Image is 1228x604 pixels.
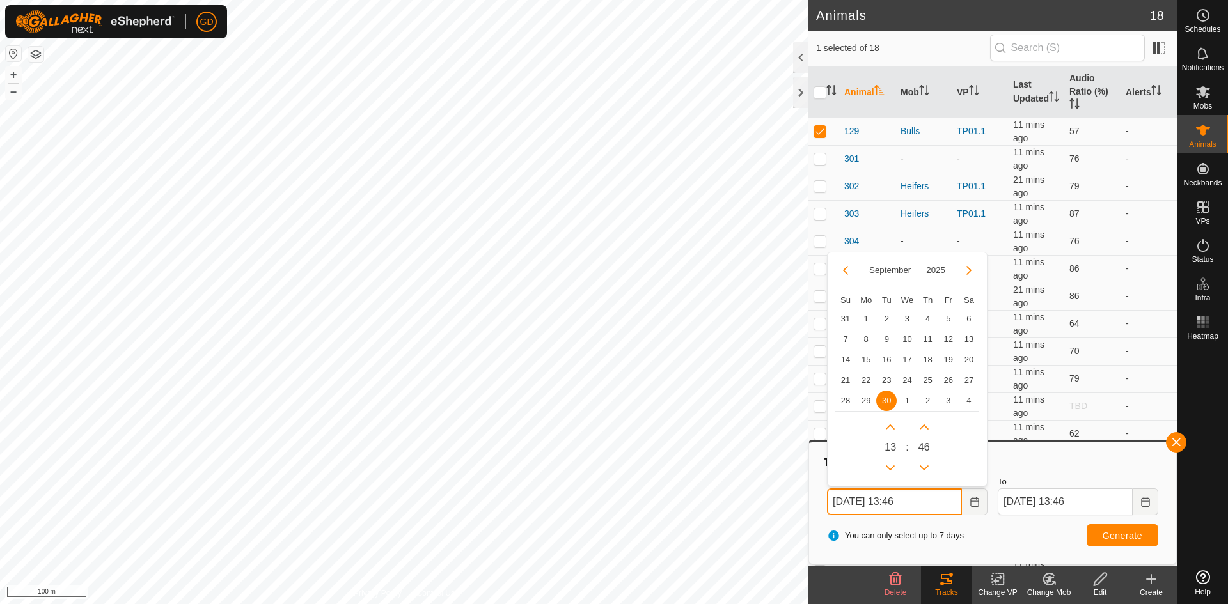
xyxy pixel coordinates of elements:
td: - [1121,337,1177,365]
div: Choose Date [827,252,988,487]
span: Su [840,295,851,305]
span: We [901,295,913,305]
span: 316 [844,564,859,578]
td: 21 [835,370,856,391]
span: 10 [897,329,917,350]
span: 79 [1069,181,1080,191]
td: 2 [876,309,897,329]
a: TP01.1 [957,208,986,219]
input: Search (S) [990,35,1145,61]
span: Generate [1103,530,1142,541]
p-sorticon: Activate to sort [1069,100,1080,111]
td: 13 [959,329,979,350]
td: - [1121,310,1177,337]
button: Map Layers [28,47,43,62]
span: Schedules [1185,26,1220,33]
td: - [1121,392,1177,420]
span: 86 [1069,263,1080,274]
div: - [901,235,947,248]
button: Choose Month [864,263,916,277]
th: Alerts [1121,66,1177,118]
span: 76 [1069,236,1080,246]
td: 12 [938,329,959,350]
span: 70 [1069,346,1080,356]
span: Mobs [1193,102,1212,110]
span: : [906,440,908,455]
div: Create [1126,587,1177,598]
span: 1 [897,391,917,411]
span: 30 Sept 2025, 1:34 pm [1013,367,1044,391]
span: 19 [938,350,959,370]
th: Animal [839,66,895,118]
span: 22 [856,370,876,391]
span: Help [1195,588,1211,596]
div: Tracks [921,587,972,598]
button: – [6,84,21,99]
p-sorticon: Activate to sort [969,87,979,97]
td: - [1121,145,1177,173]
td: 25 [918,370,938,391]
td: 6 [959,309,979,329]
td: 23 [876,370,897,391]
span: Heatmap [1187,332,1218,340]
td: 2 [918,391,938,411]
span: 30 Sept 2025, 1:34 pm [1013,120,1044,143]
div: Heifers [901,564,947,578]
td: 24 [897,370,917,391]
button: + [6,67,21,82]
div: Heifers [901,207,947,221]
td: 4 [959,391,979,411]
td: 29 [856,391,876,411]
span: GD [200,15,214,29]
th: Audio Ratio (%) [1064,66,1121,118]
td: 28 [835,391,856,411]
p-sorticon: Activate to sort [1049,93,1059,104]
p-button: Previous Minute [914,458,934,478]
span: 8 [856,329,876,350]
td: - [1121,118,1177,145]
span: 18 [1150,6,1164,25]
span: 11 [918,329,938,350]
h2: Animals [816,8,1150,23]
span: 9 [876,329,897,350]
div: Heifers [901,180,947,193]
p-button: Next Minute [914,417,934,437]
span: Th [923,295,933,305]
td: - [1121,173,1177,200]
span: Neckbands [1183,179,1222,187]
td: 16 [876,350,897,370]
button: Next Month [959,260,979,281]
div: Bulls [901,125,947,138]
td: 30 [876,391,897,411]
td: 26 [938,370,959,391]
p-sorticon: Activate to sort [1151,87,1161,97]
td: 17 [897,350,917,370]
span: 64 [1069,318,1080,329]
td: 18 [918,350,938,370]
span: Animals [1189,141,1216,148]
span: VPs [1195,217,1209,225]
button: Choose Date [1133,488,1158,515]
span: Fr [945,295,952,305]
a: Contact Us [417,587,455,599]
span: 57 [1069,126,1080,136]
td: - [1121,420,1177,447]
span: 7 [835,329,856,350]
span: 302 [844,180,859,193]
td: 1 [856,309,876,329]
td: 14 [835,350,856,370]
td: 3 [938,391,959,411]
td: 27 [959,370,979,391]
span: 4 [918,309,938,329]
button: Generate [1087,524,1158,546]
